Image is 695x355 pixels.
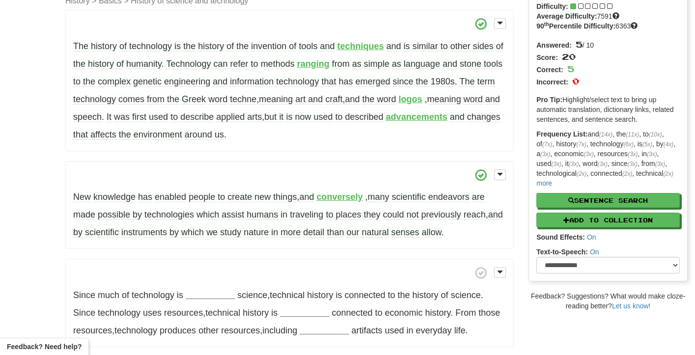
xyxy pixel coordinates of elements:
[90,130,116,140] span: affects
[73,308,280,318] span: ,
[276,77,319,87] span: technology
[91,41,117,52] span: history
[73,210,95,220] span: made
[73,290,95,300] span: Since
[544,21,549,27] sup: th
[388,290,395,300] span: to
[321,77,336,87] span: that
[316,192,362,202] strong: conversely
[356,77,390,87] span: emerged
[542,141,552,148] em: (7x)
[230,77,274,87] span: information
[73,326,112,335] span: resources
[198,326,219,335] span: other
[431,77,455,87] span: 1980s
[271,308,278,318] span: is
[237,290,267,300] span: science
[216,112,245,122] span: applied
[338,77,353,87] span: has
[627,161,637,167] em: (3x)
[205,308,240,318] span: technical
[536,248,588,256] strong: Text-to-Speech:
[536,21,680,31] div: 6363
[226,41,234,52] span: of
[132,290,174,300] span: technology
[572,76,579,86] span: 0
[351,326,382,335] span: artifacts
[174,41,181,52] span: is
[383,210,404,220] span: could
[196,210,219,220] span: which
[198,41,224,52] span: history
[116,59,124,69] span: of
[398,290,410,300] span: the
[536,213,680,227] button: Add to Collection
[134,130,182,140] span: environment
[536,2,568,10] strong: Difficulty:
[387,41,401,52] span: and
[166,59,211,69] span: Technology
[299,192,314,202] span: and
[73,192,317,202] span: ,
[626,131,639,138] em: (11x)
[460,59,481,69] span: stone
[562,51,576,62] span: 20
[98,77,131,87] span: complex
[335,112,343,122] span: to
[536,78,568,86] strong: Incorrect:
[280,308,329,318] strong: __________
[368,192,389,202] span: many
[393,77,414,87] span: since
[83,77,95,87] span: the
[273,192,297,202] span: things
[528,291,688,311] div: Feedback? Suggestions? What would make cloze-reading better?
[416,77,428,87] span: the
[325,94,342,105] span: craft
[122,290,129,300] span: of
[454,326,466,335] span: life
[569,161,579,167] em: (3x)
[247,112,262,122] span: arts
[377,94,396,105] span: word
[361,227,389,238] span: natural
[335,290,342,300] span: is
[88,59,114,69] span: history
[344,290,385,300] span: connected
[213,77,227,87] span: and
[308,94,323,105] span: and
[441,41,448,52] span: to
[536,66,563,74] strong: Correct:
[337,41,384,51] strong: techniques
[121,227,167,238] span: instruments
[496,41,503,52] span: of
[289,41,296,52] span: of
[144,210,194,220] span: technologies
[478,308,500,318] span: those
[230,59,249,69] span: refer
[663,170,673,177] em: (2x)
[295,112,311,122] span: now
[464,94,483,105] span: word
[180,112,214,122] span: describe
[254,192,271,202] span: new
[189,192,215,202] span: people
[599,131,612,138] em: (14x)
[450,112,465,122] span: and
[485,94,500,105] span: and
[279,112,283,122] span: it
[73,227,83,238] span: by
[326,210,333,220] span: to
[133,210,142,220] span: by
[332,308,453,318] span: .
[428,192,470,202] span: endeavors
[244,227,269,238] span: nature
[262,326,297,335] span: including
[649,131,662,138] em: (10x)
[612,302,651,310] a: Let us know!
[320,41,334,52] span: and
[73,59,85,69] span: the
[536,130,587,138] strong: Frequency List:
[536,179,552,187] a: more
[477,77,495,87] span: term
[118,94,144,105] span: comes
